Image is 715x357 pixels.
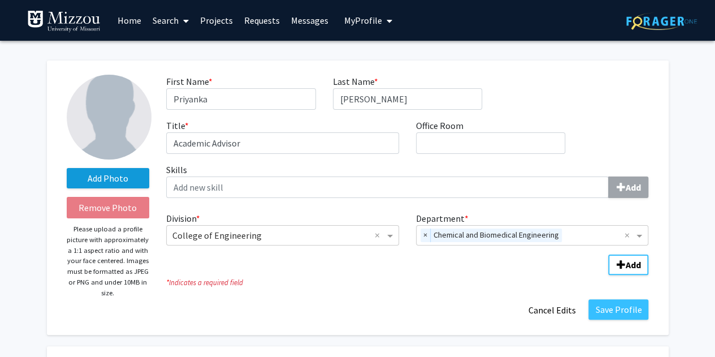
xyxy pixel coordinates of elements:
div: Division [158,212,408,246]
button: Skills [608,177,648,198]
img: ForagerOne Logo [626,12,697,30]
a: Projects [194,1,239,40]
a: Requests [239,1,285,40]
a: Messages [285,1,334,40]
p: Please upload a profile picture with approximately a 1:1 aspect ratio and with your face centered... [67,224,150,298]
span: My Profile [344,15,382,26]
label: AddProfile Picture [67,168,150,188]
ng-select: Division [166,225,399,246]
button: Cancel Edits [521,299,583,321]
b: Add [625,182,640,193]
label: Office Room [416,119,463,132]
a: Search [147,1,194,40]
img: Profile Picture [67,75,151,160]
b: Add [625,259,640,270]
span: Clear all [375,229,384,242]
label: Skills [166,163,648,198]
button: Add Division/Department [608,255,648,275]
span: Clear all [624,229,634,242]
button: Save Profile [588,299,648,320]
input: SkillsAdd [166,177,609,198]
img: University of Missouri Logo [27,10,101,33]
label: First Name [166,75,213,88]
iframe: Chat [8,306,48,349]
span: × [421,229,431,242]
div: Department [408,212,657,246]
i: Indicates a required field [166,277,648,288]
ng-select: Department [416,225,649,246]
span: Chemical and Biomedical Engineering [431,229,562,242]
label: Title [166,119,189,132]
button: Remove Photo [67,197,150,218]
label: Last Name [333,75,378,88]
a: Home [112,1,147,40]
